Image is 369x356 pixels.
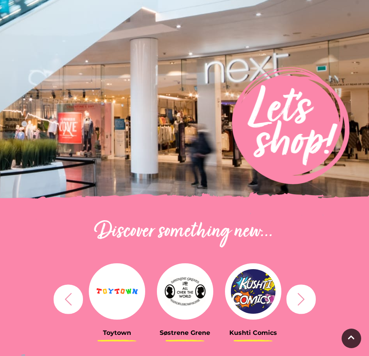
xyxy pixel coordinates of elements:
a: Søstrene Grene [157,260,213,336]
h3: Kushti Comics [225,329,281,336]
h2: Discover something new... [50,219,320,245]
a: Toytown [89,260,145,336]
h3: Søstrene Grene [157,329,213,336]
h3: Toytown [89,329,145,336]
a: Kushti Comics [225,260,281,336]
